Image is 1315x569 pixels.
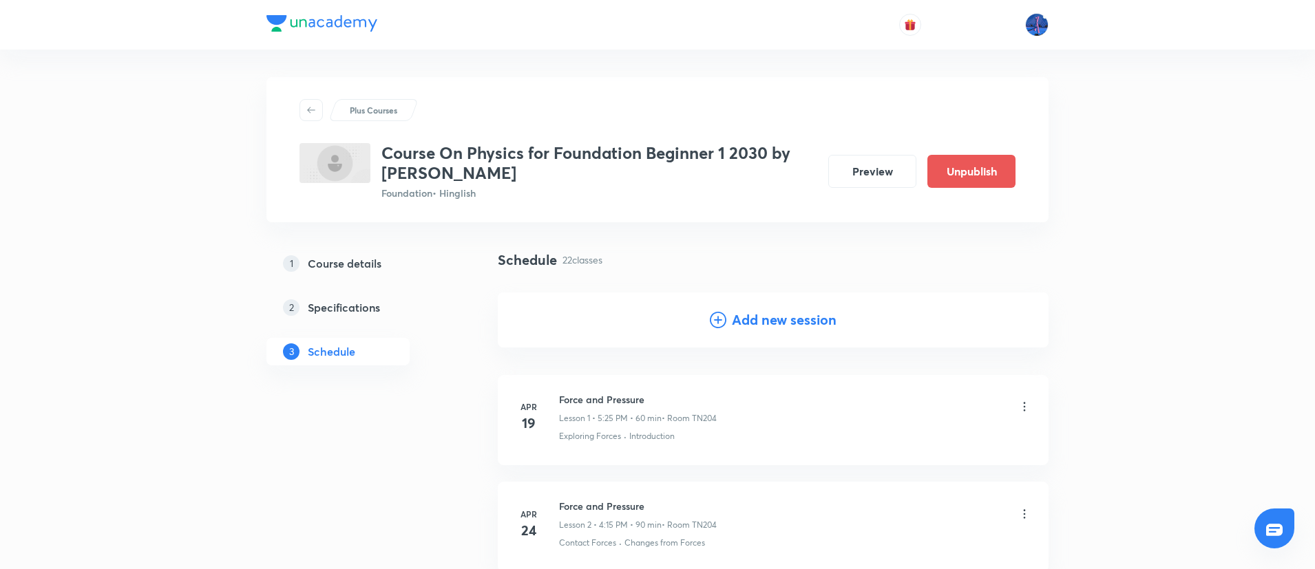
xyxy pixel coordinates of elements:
[732,310,837,330] h4: Add new session
[624,430,627,442] div: ·
[283,343,299,360] p: 3
[515,413,543,433] h4: 19
[266,294,454,321] a: 2Specifications
[283,255,299,272] p: 1
[562,253,602,267] p: 22 classes
[828,155,916,188] button: Preview
[308,299,380,316] h5: Specifications
[350,104,397,116] p: Plus Courses
[927,155,1016,188] button: Unpublish
[559,537,616,549] p: Contact Forces
[381,143,817,183] h3: Course On Physics for Foundation Beginner 1 2030 by [PERSON_NAME]
[559,392,717,407] h6: Force and Pressure
[308,255,381,272] h5: Course details
[266,250,454,277] a: 1Course details
[308,343,355,360] h5: Schedule
[629,430,675,442] p: Introduction
[515,400,543,413] h6: Apr
[559,499,717,513] h6: Force and Pressure
[624,537,705,549] p: Changes from Forces
[266,15,377,35] a: Company Logo
[299,143,370,183] img: 92E2926C-788E-458B-A18D-DAD68896D1FF_plus.png
[559,430,621,442] p: Exploring Forces
[515,508,543,520] h6: Apr
[559,412,662,425] p: Lesson 1 • 5:25 PM • 60 min
[283,299,299,316] p: 2
[662,412,717,425] p: • Room TN204
[899,14,921,36] button: avatar
[381,186,817,200] p: Foundation • Hinglish
[993,292,1049,347] img: Add
[619,537,622,549] div: ·
[515,520,543,541] h4: 24
[1025,13,1049,36] img: Mahesh Bhat
[266,15,377,32] img: Company Logo
[498,250,557,270] h4: Schedule
[559,519,662,531] p: Lesson 2 • 4:15 PM • 90 min
[662,519,717,531] p: • Room TN204
[904,19,916,31] img: avatar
